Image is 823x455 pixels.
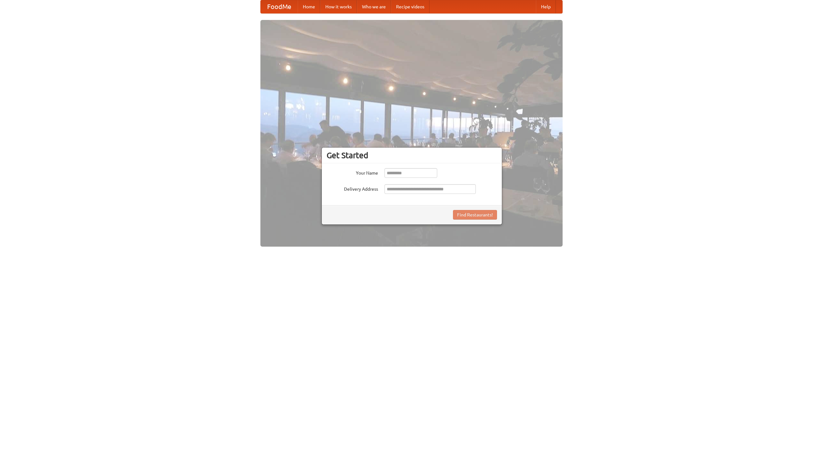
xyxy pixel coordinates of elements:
a: Home [298,0,320,13]
label: Your Name [327,168,378,176]
a: How it works [320,0,357,13]
label: Delivery Address [327,184,378,192]
a: Recipe videos [391,0,430,13]
h3: Get Started [327,150,497,160]
button: Find Restaurants! [453,210,497,220]
a: Who we are [357,0,391,13]
a: Help [536,0,556,13]
a: FoodMe [261,0,298,13]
